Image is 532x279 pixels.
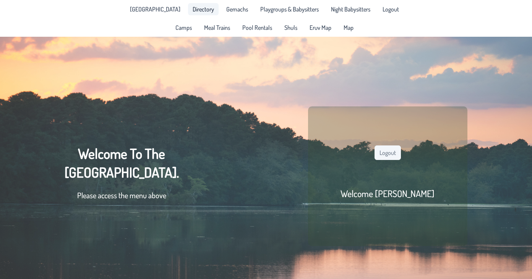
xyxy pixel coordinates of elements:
[125,3,185,15] a: [GEOGRAPHIC_DATA]
[260,6,319,12] span: Playgroups & Babysitters
[256,3,323,15] a: Playgroups & Babysitters
[175,24,192,31] span: Camps
[204,24,230,31] span: Meal Trains
[341,188,435,199] h2: Welcome [PERSON_NAME]
[375,145,401,160] button: Logout
[310,24,331,31] span: Eruv Map
[171,21,196,34] a: Camps
[238,21,277,34] a: Pool Rentals
[305,21,336,34] a: Eruv Map
[188,3,219,15] a: Directory
[222,3,253,15] a: Gemachs
[383,6,399,12] span: Logout
[65,144,179,209] div: Welcome To The [GEOGRAPHIC_DATA].
[344,24,354,31] span: Map
[378,3,404,15] li: Logout
[280,21,302,34] a: Shuls
[339,21,358,34] a: Map
[226,6,248,12] span: Gemachs
[331,6,370,12] span: Night Babysitters
[284,24,297,31] span: Shuls
[326,3,375,15] a: Night Babysitters
[242,24,272,31] span: Pool Rentals
[125,3,185,15] li: Pine Lake Park
[65,189,179,201] p: Please access the menu above
[199,21,235,34] a: Meal Trains
[193,6,214,12] span: Directory
[130,6,180,12] span: [GEOGRAPHIC_DATA]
